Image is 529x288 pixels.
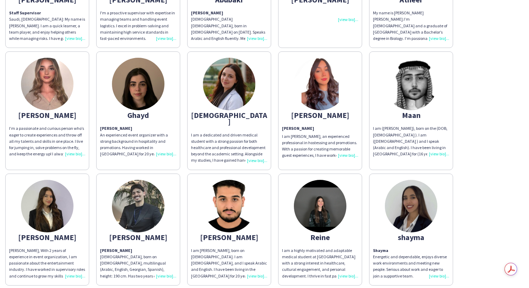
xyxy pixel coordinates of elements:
div: [PERSON_NAME] [9,234,85,240]
div: [PERSON_NAME] [191,234,267,240]
div: I am a dedicated and driven medical student with a strong passion for both healthcare and profess... [191,132,267,164]
img: thumb-687fd0d3ab440.jpeg [21,58,73,110]
img: thumb-9127f93d-d0a0-4ef1-953b-9a7fdb86cb57.jpg [385,180,437,232]
div: I'm a proactive supervisor with expertise in managing teams and handling event logistics. I excel... [100,10,176,42]
span: [PERSON_NAME], With 2 years of experience in event organization, I am passionate about the entert... [9,248,85,285]
strong: [PERSON_NAME] [100,248,132,253]
img: thumb-a664eee7-9846-4adc-827d-5a8e2e0c14d0.jpg [112,58,164,110]
div: shayma [373,234,449,240]
p: [DEMOGRAPHIC_DATA] [DEMOGRAPHIC_DATA], born in [DEMOGRAPHIC_DATA] on [DATE]. Speaks Arabic and En... [191,10,267,42]
div: I am ([PERSON_NAME]), born on the (DOB, [DEMOGRAPHIC_DATA] ). I am ([DEMOGRAPHIC_DATA] ) and I sp... [373,125,449,157]
div: Reine [282,234,358,240]
img: thumb-68b1aff22ccf9.jpeg [203,180,255,232]
p: An experienced event organizer with a strong background in hospitality and promotions. Having wor... [100,132,176,157]
img: thumb-c69a6eae-25f0-4303-a275-44f43d763f9e.jpg [21,180,73,232]
div: [PERSON_NAME] [9,112,85,118]
img: thumb-67eb05ca68c53.png [294,180,346,232]
strong: [PERSON_NAME] [191,10,223,15]
p: [DEMOGRAPHIC_DATA], born on [DEMOGRAPHIC_DATA], multilingual (Arabic, English, Georgian, Spanish)... [100,247,176,279]
div: My name is [PERSON_NAME] [PERSON_NAME].I’m [DEMOGRAPHIC_DATA] and a graduate of [GEOGRAPHIC_DATA]... [373,10,449,42]
div: Ghayd [100,112,176,118]
div: I’m a passionate and curious person who’s eager to create experiences and throw off all my talent... [9,125,85,157]
p: Energetic and dependable, enjoys diverse work environments and meeting new people. Serious about ... [373,247,449,279]
img: thumb-6741ad1bae53a.jpeg [385,58,437,110]
img: thumb-673711a590c41.jpeg [112,180,164,232]
div: [PERSON_NAME] [282,112,358,118]
strong: [PERSON_NAME] [100,126,132,131]
p: I am [PERSON_NAME], an experienced professional in hostessing and promotions. With a passion for ... [282,133,358,159]
div: Saudi, [DEMOGRAPHIC_DATA]: My name is [PERSON_NAME]. I am a quick learner, a team player, and enj... [9,10,85,42]
div: Maan [373,112,449,118]
strong: [PERSON_NAME] [282,126,314,131]
img: thumb-6818eb475a471.jpeg [203,58,255,110]
div: I am [PERSON_NAME], born on [DEMOGRAPHIC_DATA]. I am [DEMOGRAPHIC_DATA], and I speak Arabic and E... [191,247,267,279]
img: thumb-67cde0aa8ea33.jpeg [294,58,346,110]
div: I am a highly motivated and adaptable medical student at [GEOGRAPHIC_DATA] with a strong interest... [282,247,358,279]
b: Staff Supervisor [9,10,41,15]
div: [DEMOGRAPHIC_DATA] [191,112,267,125]
strong: Shayma [373,248,388,253]
div: [PERSON_NAME] [100,234,176,240]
